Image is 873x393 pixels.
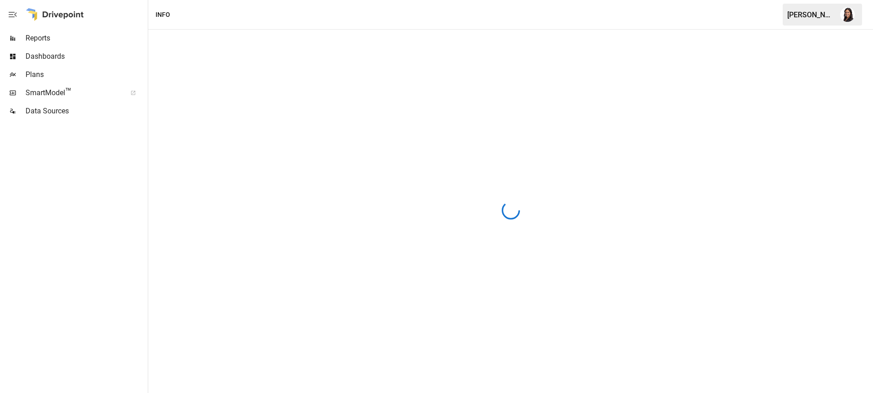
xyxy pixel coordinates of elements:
span: Reports [26,33,146,44]
img: Carly Owen [840,7,855,22]
span: Dashboards [26,51,146,62]
span: SmartModel [26,87,120,98]
div: [PERSON_NAME] [787,10,835,19]
span: Plans [26,69,146,80]
span: ™ [65,86,72,97]
span: Data Sources [26,106,146,117]
button: Carly Owen [835,2,860,27]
